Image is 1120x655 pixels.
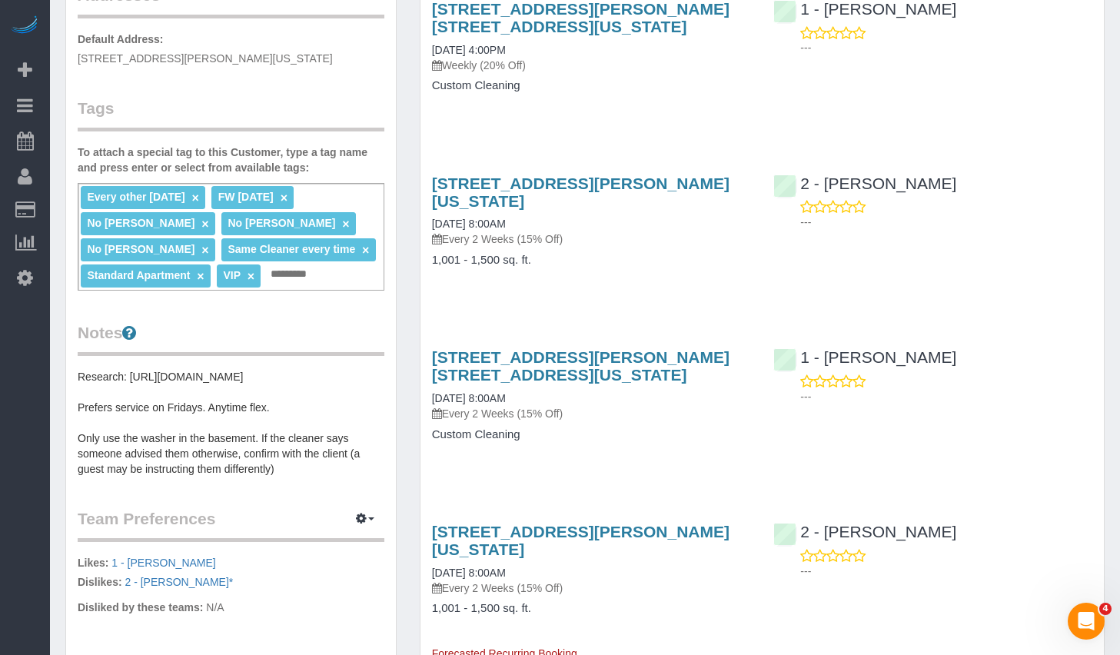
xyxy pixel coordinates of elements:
[432,79,751,92] h4: Custom Cleaning
[432,523,729,558] a: [STREET_ADDRESS][PERSON_NAME][US_STATE]
[773,523,956,540] a: 2 - [PERSON_NAME]
[1099,603,1112,615] span: 4
[87,191,184,203] span: Every other [DATE]
[78,321,384,356] legend: Notes
[192,191,199,204] a: ×
[432,567,506,579] a: [DATE] 8:00AM
[432,348,729,384] a: [STREET_ADDRESS][PERSON_NAME] [STREET_ADDRESS][US_STATE]
[248,270,254,283] a: ×
[342,218,349,231] a: ×
[87,217,194,229] span: No [PERSON_NAME]
[432,58,751,73] p: Weekly (20% Off)
[201,218,208,231] a: ×
[432,602,751,615] h4: 1,001 - 1,500 sq. ft.
[228,243,355,255] span: Same Cleaner every time
[78,555,108,570] label: Likes:
[78,145,384,175] label: To attach a special tag to this Customer, type a tag name and press enter or select from availabl...
[773,175,956,192] a: 2 - [PERSON_NAME]
[432,392,506,404] a: [DATE] 8:00AM
[432,218,506,230] a: [DATE] 8:00AM
[281,191,287,204] a: ×
[78,369,384,477] pre: Research: [URL][DOMAIN_NAME] Prefers service on Fridays. Anytime flex. Only use the washer in the...
[9,15,40,37] img: Automaid Logo
[432,254,751,267] h4: 1,001 - 1,500 sq. ft.
[197,270,204,283] a: ×
[432,428,751,441] h4: Custom Cleaning
[78,574,122,590] label: Dislikes:
[78,32,164,47] label: Default Address:
[125,576,233,588] a: 2 - [PERSON_NAME]*
[218,191,274,203] span: FW [DATE]
[223,269,240,281] span: VIP
[432,406,751,421] p: Every 2 Weeks (15% Off)
[228,217,335,229] span: No [PERSON_NAME]
[87,243,194,255] span: No [PERSON_NAME]
[111,557,215,569] a: 1 - [PERSON_NAME]
[78,97,384,131] legend: Tags
[201,244,208,257] a: ×
[87,269,190,281] span: Standard Apartment
[432,580,751,596] p: Every 2 Weeks (15% Off)
[800,389,1092,404] p: ---
[800,40,1092,55] p: ---
[78,507,384,542] legend: Team Preferences
[800,564,1092,579] p: ---
[78,52,333,65] span: [STREET_ADDRESS][PERSON_NAME][US_STATE]
[432,231,751,247] p: Every 2 Weeks (15% Off)
[206,601,224,613] span: N/A
[432,175,729,210] a: [STREET_ADDRESS][PERSON_NAME][US_STATE]
[800,214,1092,230] p: ---
[78,600,203,615] label: Disliked by these teams:
[773,348,956,366] a: 1 - [PERSON_NAME]
[362,244,369,257] a: ×
[432,44,506,56] a: [DATE] 4:00PM
[1068,603,1105,640] iframe: Intercom live chat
